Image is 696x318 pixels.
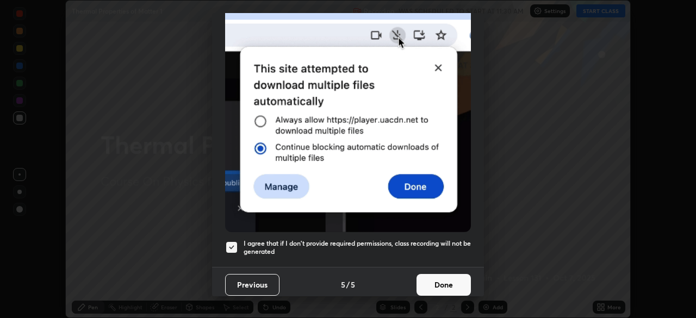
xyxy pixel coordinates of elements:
h4: 5 [341,279,345,290]
button: Previous [225,274,279,296]
h4: / [346,279,350,290]
button: Done [417,274,471,296]
h5: I agree that if I don't provide required permissions, class recording will not be generated [244,239,471,256]
h4: 5 [351,279,355,290]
